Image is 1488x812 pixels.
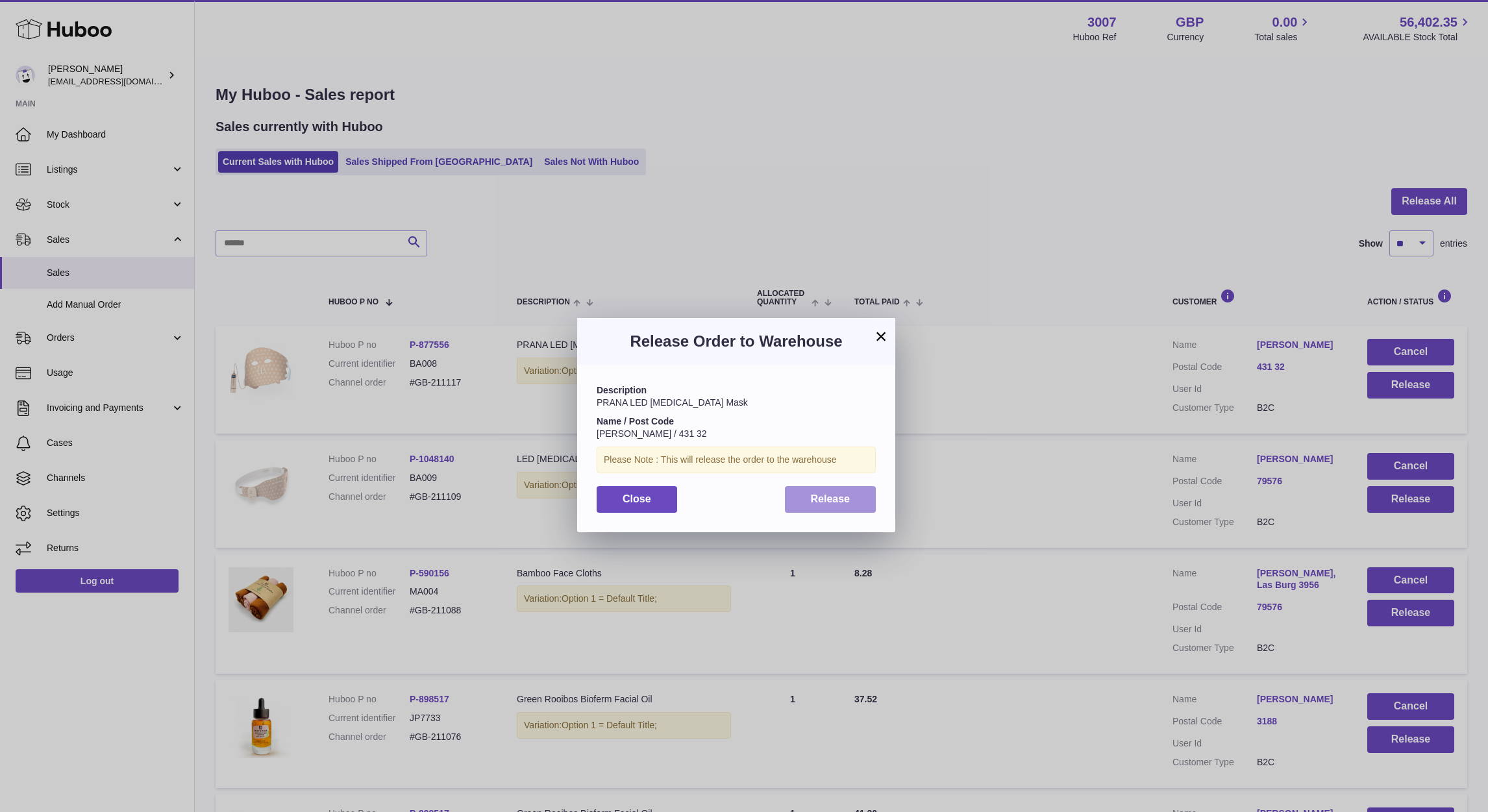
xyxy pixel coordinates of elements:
div: Please Note : This will release the order to the warehouse [597,447,876,473]
button: Close [597,486,677,513]
span: Close [623,493,651,504]
span: [PERSON_NAME] / 431 32 [597,428,707,439]
h3: Release Order to Warehouse [597,331,876,352]
strong: Name / Post Code [597,416,674,426]
button: × [873,328,889,344]
span: Release [811,493,850,504]
strong: Description [597,385,647,395]
button: Release [785,486,876,513]
span: PRANA LED [MEDICAL_DATA] Mask [597,397,748,408]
